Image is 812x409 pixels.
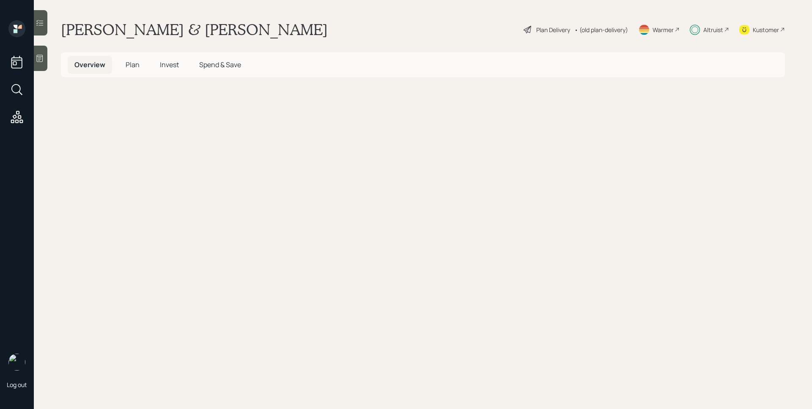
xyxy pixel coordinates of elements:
[199,60,241,69] span: Spend & Save
[574,25,628,34] div: • (old plan-delivery)
[703,25,723,34] div: Altruist
[753,25,779,34] div: Kustomer
[61,20,328,39] h1: [PERSON_NAME] & [PERSON_NAME]
[8,354,25,371] img: james-distasi-headshot.png
[536,25,570,34] div: Plan Delivery
[160,60,179,69] span: Invest
[653,25,674,34] div: Warmer
[7,381,27,389] div: Log out
[126,60,140,69] span: Plan
[74,60,105,69] span: Overview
